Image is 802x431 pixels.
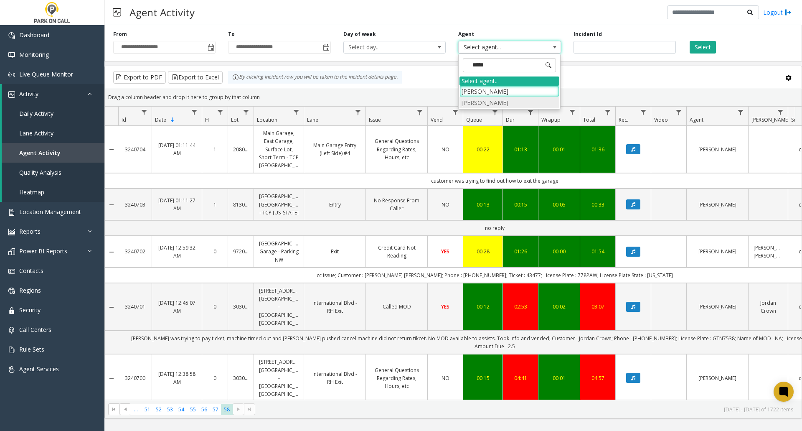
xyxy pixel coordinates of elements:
a: Queue Filter Menu [490,107,501,118]
span: Page 58 [221,404,232,415]
a: 00:01 [543,145,575,153]
a: 00:01 [543,374,575,382]
img: 'icon' [8,248,15,255]
a: YES [433,303,458,311]
span: Queue [466,116,482,123]
span: Issue [369,116,381,123]
a: 00:28 [468,247,497,255]
a: 303032 [233,374,249,382]
a: Lane Filter Menu [353,107,364,118]
span: Select day... [344,41,425,53]
button: Export to PDF [113,71,166,84]
img: 'icon' [8,268,15,275]
span: Page 51 [142,404,153,415]
span: Call Centers [19,326,51,334]
a: Total Filter Menu [602,107,614,118]
span: [PERSON_NAME] [751,116,789,123]
a: [DATE] 01:11:27 AM [157,196,197,212]
a: 3240701 [123,303,147,311]
a: 3240703 [123,201,147,209]
a: 00:12 [468,303,497,311]
a: Main Garage, East Garage, Surface Lot, Short Term - TCP [GEOGRAPHIC_DATA] [259,129,299,169]
div: 04:57 [585,374,610,382]
a: [PERSON_NAME] [692,303,743,311]
a: [DATE] 01:11:44 AM [157,141,197,157]
a: NO [433,145,458,153]
span: Lot [231,116,239,123]
a: 208021 [233,145,249,153]
span: Page 54 [176,404,187,415]
a: 00:15 [508,201,533,209]
span: Toggle popup [206,41,215,53]
a: Id Filter Menu [139,107,150,118]
a: [DATE] 12:38:58 AM [157,370,197,386]
label: Agent [458,31,474,38]
span: Page 57 [210,404,221,415]
a: Daily Activity [2,104,104,123]
img: 'icon' [8,229,15,235]
div: 04:41 [508,374,533,382]
span: Page 50 [130,404,142,415]
img: 'icon' [8,327,15,334]
span: Quality Analysis [19,168,61,176]
a: Collapse Details [105,146,118,153]
span: Power BI Reports [19,247,67,255]
a: 00:15 [468,374,497,382]
kendo-pager-info: [DATE] - [DATE] of 1722 items [260,406,793,413]
span: Heatmap [19,188,44,196]
img: 'icon' [8,32,15,39]
a: 0 [207,374,223,382]
a: 303032 [233,303,249,311]
a: 01:36 [585,145,610,153]
label: From [113,31,127,38]
div: 00:00 [543,247,575,255]
a: Activity [2,84,104,104]
a: International Blvd - RH Exit [309,370,360,386]
a: 00:33 [585,201,610,209]
span: Sortable [169,117,176,123]
a: General Questions Regarding Rates, Hours, etc [371,137,422,161]
span: Id [122,116,126,123]
a: NO [433,201,458,209]
span: Date [155,116,166,123]
span: Agent [690,116,703,123]
div: By clicking Incident row you will be taken to the incident details page. [228,71,402,84]
span: Regions [19,286,41,294]
div: 01:54 [585,247,610,255]
a: 3240702 [123,247,147,255]
a: 00:22 [468,145,497,153]
a: Heatmap [2,182,104,202]
button: Export to Excel [168,71,223,84]
span: NO [442,146,449,153]
div: 01:26 [508,247,533,255]
img: 'icon' [8,366,15,373]
div: 03:07 [585,303,610,311]
span: H [205,116,209,123]
a: [STREET_ADDRESS][GEOGRAPHIC_DATA] - [GEOGRAPHIC_DATA] [GEOGRAPHIC_DATA] [259,358,299,398]
img: 'icon' [8,91,15,98]
a: Quality Analysis [2,163,104,182]
a: General Questions Regarding Rates, Hours, etc [371,366,422,390]
a: 02:53 [508,303,533,311]
div: Drag a column header and drop it here to group by that column [105,90,802,105]
span: Page 52 [153,404,165,415]
a: 3240704 [123,145,147,153]
a: Collapse Details [105,249,118,255]
span: Go to the previous page [122,406,129,413]
div: 00:02 [543,303,575,311]
img: pageIcon [113,2,121,23]
a: Logout [763,8,792,17]
a: Wrapup Filter Menu [567,107,578,118]
span: Live Queue Monitor [19,70,73,78]
a: Dur Filter Menu [525,107,536,118]
img: 'icon' [8,288,15,294]
a: [PERSON_NAME] [PERSON_NAME] [754,244,783,260]
a: Collapse Details [105,375,118,382]
a: 972011 [233,247,249,255]
div: 00:13 [468,201,497,209]
a: Location Filter Menu [291,107,302,118]
span: Monitoring [19,51,49,59]
a: [PERSON_NAME] [692,374,743,382]
span: Toggle popup [321,41,330,53]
